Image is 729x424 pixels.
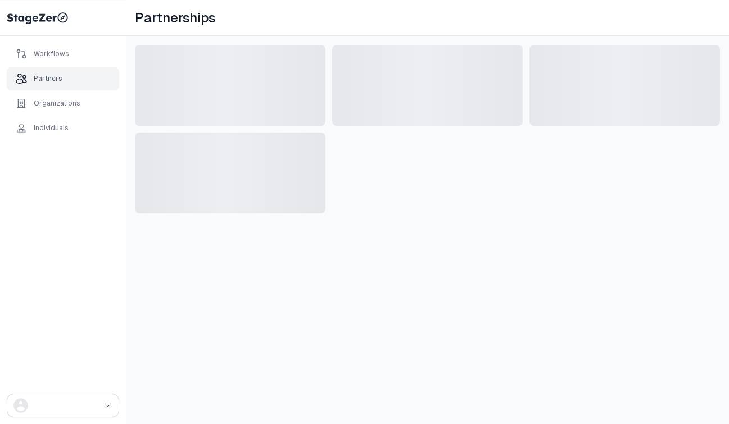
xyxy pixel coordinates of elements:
a: Organizations [7,92,119,115]
div: Organizations [34,99,80,108]
button: drop down button [7,394,119,417]
div: Partners [34,74,62,83]
a: Partners [7,67,119,90]
h1: Partnerships [135,9,215,27]
a: Workflows [7,43,119,65]
a: Individuals [7,117,119,139]
div: Workflows [34,49,69,58]
div: Individuals [34,124,69,133]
